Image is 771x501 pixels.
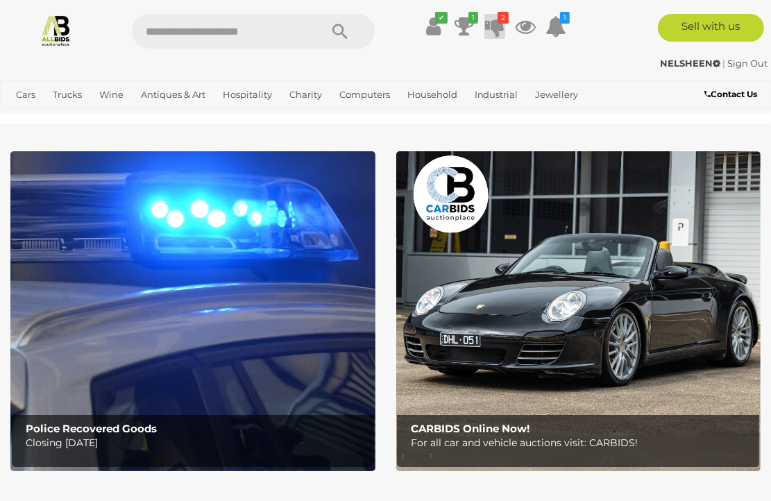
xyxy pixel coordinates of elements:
[658,14,764,42] a: Sell with us
[10,83,41,106] a: Cars
[305,14,375,49] button: Search
[100,106,210,129] a: [GEOGRAPHIC_DATA]
[284,83,328,106] a: Charity
[10,151,375,470] img: Police Recovered Goods
[530,83,584,106] a: Jewellery
[727,58,768,69] a: Sign Out
[660,58,720,69] strong: NELSHEEN
[468,12,478,24] i: 1
[47,83,87,106] a: Trucks
[498,12,509,24] i: 2
[454,14,475,39] a: 1
[411,434,752,452] p: For all car and vehicle auctions visit: CARBIDS!
[402,83,463,106] a: Household
[411,422,529,435] b: CARBIDS Online Now!
[660,58,722,69] a: NELSHEEN
[704,89,757,99] b: Contact Us
[484,14,505,39] a: 2
[722,58,725,69] span: |
[10,151,375,470] a: Police Recovered Goods Police Recovered Goods Closing [DATE]
[469,83,524,106] a: Industrial
[10,106,48,129] a: Office
[94,83,129,106] a: Wine
[545,14,566,39] a: 1
[423,14,444,39] a: ✔
[396,151,761,470] a: CARBIDS Online Now! CARBIDS Online Now! For all car and vehicle auctions visit: CARBIDS!
[560,12,570,24] i: 1
[704,87,761,102] a: Contact Us
[396,151,761,470] img: CARBIDS Online Now!
[435,12,448,24] i: ✔
[135,83,211,106] a: Antiques & Art
[334,83,396,106] a: Computers
[26,422,157,435] b: Police Recovered Goods
[40,14,72,46] img: Allbids.com.au
[54,106,94,129] a: Sports
[217,83,278,106] a: Hospitality
[26,434,367,452] p: Closing [DATE]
